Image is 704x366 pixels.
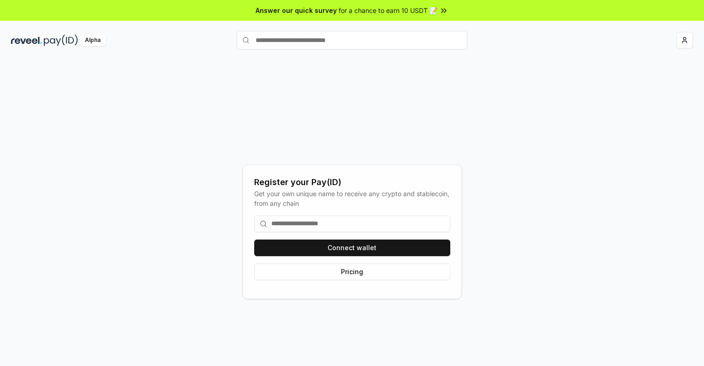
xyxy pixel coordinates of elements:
img: pay_id [44,35,78,46]
span: for a chance to earn 10 USDT 📝 [339,6,437,15]
img: reveel_dark [11,35,42,46]
span: Answer our quick survey [256,6,337,15]
button: Connect wallet [254,240,450,256]
button: Pricing [254,264,450,280]
div: Get your own unique name to receive any crypto and stablecoin, from any chain [254,189,450,208]
div: Alpha [80,35,106,46]
div: Register your Pay(ID) [254,176,450,189]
